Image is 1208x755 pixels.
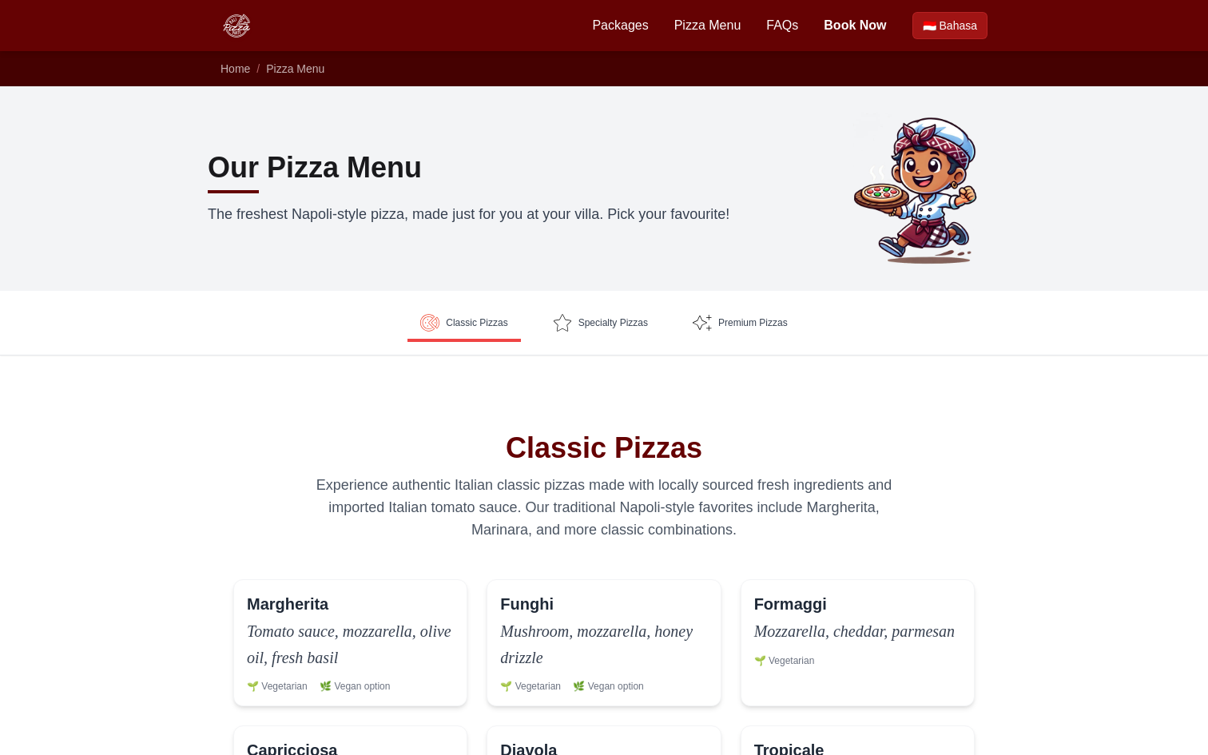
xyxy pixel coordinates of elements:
h3: Formaggi [754,593,827,615]
img: Premium Pizzas [693,313,712,332]
a: Packages [592,16,648,35]
p: The freshest Napoli-style pizza, made just for you at your villa. Pick your favourite! [208,203,745,225]
span: Classic Pizzas [446,316,507,329]
a: Premium Pizzas [680,304,801,342]
span: Premium Pizzas [718,316,788,329]
span: Bahasa [940,18,977,34]
h3: Margherita [247,593,328,615]
img: Bali Pizza Party Logo [221,10,252,42]
p: Mozzarella, cheddar, parmesan [754,618,961,645]
img: Bli Made holding a pizza [847,112,1000,265]
p: Experience authentic Italian classic pizzas made with locally sourced fresh ingredients and impor... [297,474,911,541]
div: Margherita Pizza (also known as Napoli, Plain, Classic) - Bali Pizza Party [233,579,467,706]
p: Tomato sauce, mozzarella, olive oil, fresh basil [247,618,454,670]
div: Funghi Pizza (also known as Mushroom, Sweet Mushroom) - Bali Pizza Party [487,579,721,706]
a: Home [221,62,250,75]
a: Beralih ke Bahasa Indonesia [912,12,987,39]
span: 🌿 Vegan option [320,680,390,693]
a: Pizza Menu [674,16,741,35]
span: 🌱 Vegetarian [500,680,561,693]
div: Formaggi Pizza (also known as Cheese) - Bali Pizza Party [741,579,975,706]
img: Classic Pizzas [420,313,439,332]
span: Specialty Pizzas [578,316,648,329]
span: 🌱 Vegetarian [247,680,308,693]
a: Pizza Menu [266,62,324,75]
p: Mushroom, mozzarella, honey drizzle [500,618,707,670]
h2: Classic Pizzas [233,432,975,464]
li: / [256,61,260,77]
a: Classic Pizzas [407,304,520,342]
img: Specialty Pizzas [553,313,572,332]
span: 🌱 Vegetarian [754,654,815,667]
h3: Funghi [500,593,554,615]
a: Specialty Pizzas [540,304,661,342]
h1: Our Pizza Menu [208,152,422,184]
a: Book Now [824,16,886,35]
a: FAQs [766,16,798,35]
span: 🌿 Vegan option [573,680,643,693]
